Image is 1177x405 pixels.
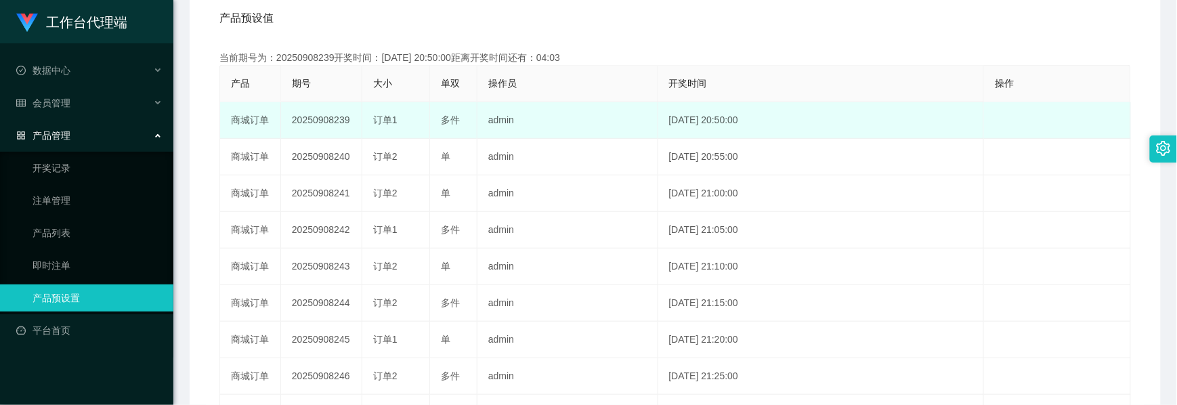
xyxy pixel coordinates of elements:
[220,102,281,139] td: 商城订单
[488,78,517,89] span: 操作员
[373,151,398,162] span: 订单2
[220,175,281,212] td: 商城订单
[231,78,250,89] span: 产品
[219,51,1131,65] div: 当前期号为：20250908239开奖时间：[DATE] 20:50:00距离开奖时间还有：04:03
[16,16,127,27] a: 工作台代理端
[373,114,398,125] span: 订单1
[16,98,26,108] i: 图标: table
[281,249,362,285] td: 20250908243
[477,212,658,249] td: admin
[281,139,362,175] td: 20250908240
[33,219,163,247] a: 产品列表
[441,261,450,272] span: 单
[373,78,392,89] span: 大小
[441,224,460,235] span: 多件
[373,224,398,235] span: 订单1
[441,334,450,345] span: 单
[441,151,450,162] span: 单
[16,14,38,33] img: logo.9652507e.png
[16,65,70,76] span: 数据中心
[281,175,362,212] td: 20250908241
[477,175,658,212] td: admin
[46,1,127,44] h1: 工作台代理端
[658,322,985,358] td: [DATE] 21:20:00
[220,249,281,285] td: 商城订单
[658,102,985,139] td: [DATE] 20:50:00
[477,139,658,175] td: admin
[373,297,398,308] span: 订单2
[477,249,658,285] td: admin
[373,188,398,198] span: 订单2
[220,139,281,175] td: 商城订单
[33,187,163,214] a: 注单管理
[373,334,398,345] span: 订单1
[1156,141,1171,156] i: 图标: setting
[16,317,163,344] a: 图标: dashboard平台首页
[658,358,985,395] td: [DATE] 21:25:00
[219,10,274,26] span: 产品预设值
[281,322,362,358] td: 20250908245
[33,252,163,279] a: 即时注单
[373,370,398,381] span: 订单2
[220,358,281,395] td: 商城订单
[995,78,1014,89] span: 操作
[658,139,985,175] td: [DATE] 20:55:00
[477,358,658,395] td: admin
[441,188,450,198] span: 单
[16,98,70,108] span: 会员管理
[669,78,707,89] span: 开奖时间
[16,131,26,140] i: 图标: appstore-o
[477,285,658,322] td: admin
[281,285,362,322] td: 20250908244
[220,322,281,358] td: 商城订单
[292,78,311,89] span: 期号
[441,297,460,308] span: 多件
[477,322,658,358] td: admin
[33,154,163,182] a: 开奖记录
[441,114,460,125] span: 多件
[658,212,985,249] td: [DATE] 21:05:00
[658,249,985,285] td: [DATE] 21:10:00
[33,284,163,312] a: 产品预设置
[281,212,362,249] td: 20250908242
[220,212,281,249] td: 商城订单
[220,285,281,322] td: 商城订单
[658,285,985,322] td: [DATE] 21:15:00
[281,102,362,139] td: 20250908239
[441,370,460,381] span: 多件
[477,102,658,139] td: admin
[658,175,985,212] td: [DATE] 21:00:00
[373,261,398,272] span: 订单2
[281,358,362,395] td: 20250908246
[16,130,70,141] span: 产品管理
[441,78,460,89] span: 单双
[16,66,26,75] i: 图标: check-circle-o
